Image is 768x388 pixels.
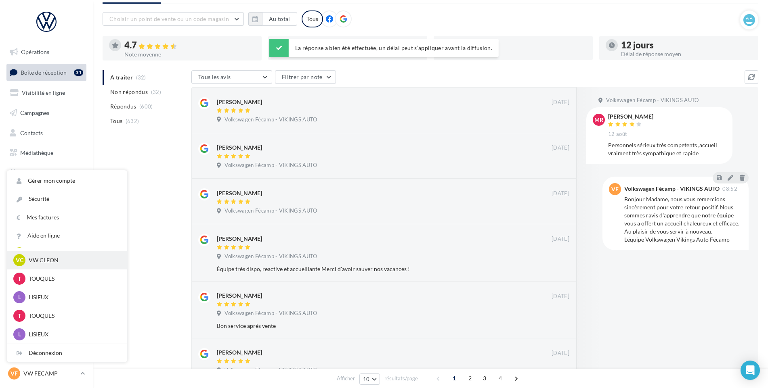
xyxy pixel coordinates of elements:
[5,144,88,161] a: Médiathèque
[110,88,148,96] span: Non répondus
[5,185,88,209] a: PLV et print personnalisable
[7,344,127,362] div: Déconnexion
[7,227,127,245] a: Aide en ligne
[22,89,65,96] span: Visibilité en ligne
[217,144,262,152] div: [PERSON_NAME]
[225,207,317,215] span: Volkswagen Fécamp - VIKINGS AUTO
[552,236,569,243] span: [DATE]
[608,141,726,157] div: Personnels sérieux très competents ,accueil vraiment très sympathique et rapide
[20,169,47,176] span: Calendrier
[20,149,53,156] span: Médiathèque
[606,97,699,104] span: Volkswagen Fécamp - VIKINGS AUTO
[217,265,517,273] div: Équipe très dispo, reactive et accueillante Merci d'avoir sauver nos vacances !
[5,44,88,60] a: Opérations
[262,12,297,26] button: Au total
[217,189,262,197] div: [PERSON_NAME]
[217,322,517,330] div: Bon service après vente
[225,253,317,260] span: Volkswagen Fécamp - VIKINGS AUTO
[6,366,86,381] a: VF VW FECAMP
[275,70,336,84] button: Filtrer par note
[29,330,118,338] p: LISIEUX
[103,12,244,26] button: Choisir un point de vente ou un code magasin
[552,293,569,300] span: [DATE]
[21,48,49,55] span: Opérations
[126,118,139,124] span: (632)
[455,41,586,50] div: 95 %
[7,190,127,208] a: Sécurité
[18,293,21,301] span: L
[608,131,627,138] span: 12 août
[552,350,569,357] span: [DATE]
[217,292,262,300] div: [PERSON_NAME]
[23,369,77,378] p: VW FECAMP
[7,209,127,227] a: Mes factures
[359,373,380,385] button: 10
[5,125,88,142] a: Contacts
[109,15,229,22] span: Choisir un point de vente ou un code magasin
[191,70,272,84] button: Tous les avis
[594,116,603,124] span: MR
[5,84,88,101] a: Visibilité en ligne
[741,361,760,380] div: Open Intercom Messenger
[110,102,136,111] span: Répondus
[363,376,370,382] span: 10
[269,39,499,57] div: La réponse a bien été effectuée, un délai peut s’appliquer avant la diffusion.
[18,312,21,320] span: T
[5,211,88,235] a: Campagnes DataOnDemand
[29,312,118,320] p: TOUQUES
[21,69,67,75] span: Boîte de réception
[552,99,569,106] span: [DATE]
[248,12,297,26] button: Au total
[478,372,491,385] span: 3
[494,372,507,385] span: 4
[20,109,49,116] span: Campagnes
[16,256,23,264] span: VC
[5,104,88,121] a: Campagnes
[225,367,317,374] span: Volkswagen Fécamp - VIKINGS AUTO
[124,52,255,57] div: Note moyenne
[552,144,569,152] span: [DATE]
[217,98,262,106] div: [PERSON_NAME]
[384,375,418,382] span: résultats/page
[621,41,752,50] div: 12 jours
[139,103,153,110] span: (600)
[217,235,262,243] div: [PERSON_NAME]
[20,129,43,136] span: Contacts
[18,275,21,283] span: T
[217,348,262,357] div: [PERSON_NAME]
[611,185,619,193] span: VF
[302,10,323,27] div: Tous
[198,73,231,80] span: Tous les avis
[608,114,653,119] div: [PERSON_NAME]
[10,369,18,378] span: VF
[225,162,317,169] span: Volkswagen Fécamp - VIKINGS AUTO
[110,117,122,125] span: Tous
[552,190,569,197] span: [DATE]
[29,256,118,264] p: VW CLEON
[621,51,752,57] div: Délai de réponse moyen
[151,89,161,95] span: (32)
[5,165,88,181] a: Calendrier
[225,116,317,123] span: Volkswagen Fécamp - VIKINGS AUTO
[624,186,720,192] div: Volkswagen Fécamp - VIKINGS AUTO
[29,293,118,301] p: LISIEUX
[455,51,586,57] div: Taux de réponse
[74,69,83,76] div: 31
[29,275,118,283] p: TOUQUES
[722,186,737,192] span: 08:52
[5,64,88,81] a: Boîte de réception31
[18,330,21,338] span: L
[225,310,317,317] span: Volkswagen Fécamp - VIKINGS AUTO
[337,375,355,382] span: Afficher
[124,41,255,50] div: 4.7
[464,372,476,385] span: 2
[448,372,461,385] span: 1
[7,172,127,190] a: Gérer mon compte
[624,195,742,244] div: Bonjour Madame, nous vous remercions sincèrement pour votre retour positif. Nous sommes ravis d'a...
